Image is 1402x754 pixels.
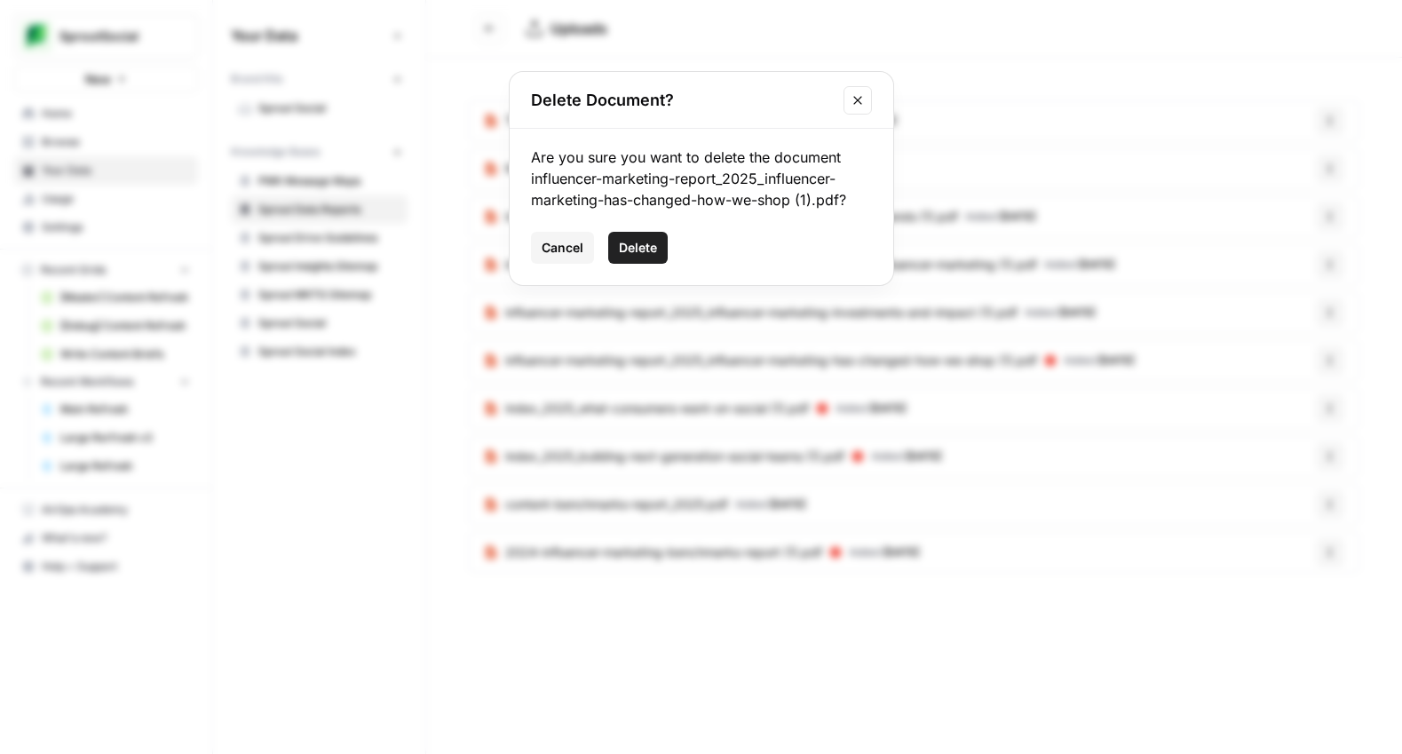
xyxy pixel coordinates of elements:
button: Close modal [844,86,872,115]
button: Delete [608,232,668,264]
div: Are you sure you want to delete the document influencer-marketing-report_2025_influencer-marketin... [531,147,872,210]
h2: Delete Document? [531,88,833,113]
button: Cancel [531,232,594,264]
span: Delete [619,239,657,257]
span: Cancel [542,239,583,257]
